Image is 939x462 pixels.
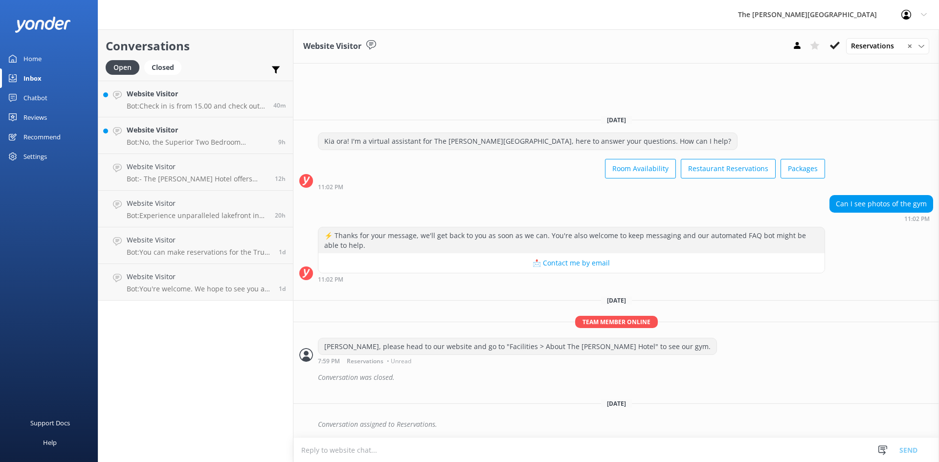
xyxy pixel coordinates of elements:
[98,117,293,154] a: Website VisitorBot:No, the Superior Two Bedroom Apartment does not have a lake view. It offers an...
[575,316,658,328] span: Team member online
[23,68,42,88] div: Inbox
[127,211,268,220] p: Bot: Experience unparalleled lakefront in our [GEOGRAPHIC_DATA], where privacy meets 5-star servi...
[15,17,71,33] img: yonder-white-logo.png
[23,88,47,108] div: Chatbot
[127,175,268,183] p: Bot: - The [PERSON_NAME] Hotel offers amenities such as an award-winning restaurant, wine lounge,...
[98,264,293,301] a: Website VisitorBot:You're welcome. We hope to see you at The [PERSON_NAME][GEOGRAPHIC_DATA] soon!1d
[681,159,776,178] button: Restaurant Reservations
[127,125,271,135] h4: Website Visitor
[273,101,286,110] span: Aug 28 2025 06:43am (UTC +12:00) Pacific/Auckland
[318,358,340,364] strong: 7:59 PM
[829,215,933,222] div: Aug 09 2025 11:02pm (UTC +12:00) Pacific/Auckland
[601,296,632,305] span: [DATE]
[846,38,929,54] div: Assign User
[43,433,57,452] div: Help
[23,49,42,68] div: Home
[23,127,61,147] div: Recommend
[318,227,825,253] div: ⚡ Thanks for your message, we'll get back to you as soon as we can. You're also welcome to keep m...
[318,184,343,190] strong: 11:02 PM
[127,235,271,245] h4: Website Visitor
[318,277,343,283] strong: 11:02 PM
[907,42,912,51] span: ✕
[318,369,933,386] div: Conversation was closed.
[127,271,271,282] h4: Website Visitor
[127,285,271,293] p: Bot: You're welcome. We hope to see you at The [PERSON_NAME][GEOGRAPHIC_DATA] soon!
[98,81,293,117] a: Website VisitorBot:Check in is from 15.00 and check out is at 11.00.40m
[781,159,825,178] button: Packages
[106,37,286,55] h2: Conversations
[23,108,47,127] div: Reviews
[278,138,286,146] span: Aug 27 2025 09:50pm (UTC +12:00) Pacific/Auckland
[98,191,293,227] a: Website VisitorBot:Experience unparalleled lakefront in our [GEOGRAPHIC_DATA], where privacy meet...
[127,161,268,172] h4: Website Visitor
[299,416,933,433] div: 2025-08-20T17:38:32.434
[98,154,293,191] a: Website VisitorBot:- The [PERSON_NAME] Hotel offers amenities such as an award-winning restaurant...
[601,116,632,124] span: [DATE]
[279,248,286,256] span: Aug 26 2025 07:38pm (UTC +12:00) Pacific/Auckland
[318,357,717,364] div: Aug 13 2025 07:59pm (UTC +12:00) Pacific/Auckland
[127,88,266,99] h4: Website Visitor
[98,227,293,264] a: Website VisitorBot:You can make reservations for the True South Dining Room online at [URL][DOMAI...
[303,40,361,53] h3: Website Visitor
[387,358,411,364] span: • Unread
[127,138,271,147] p: Bot: No, the Superior Two Bedroom Apartment does not have a lake view. It offers an alpine view i...
[318,338,716,355] div: [PERSON_NAME], please head to our website and go to "Facilities > About The [PERSON_NAME] Hotel" ...
[318,133,737,150] div: Kia ora! I'm a virtual assistant for The [PERSON_NAME][GEOGRAPHIC_DATA], here to answer your ques...
[106,62,144,72] a: Open
[127,248,271,257] p: Bot: You can make reservations for the True South Dining Room online at [URL][DOMAIN_NAME]. For l...
[23,147,47,166] div: Settings
[318,416,933,433] div: Conversation assigned to Reservations.
[318,276,825,283] div: Aug 09 2025 11:02pm (UTC +12:00) Pacific/Auckland
[30,413,70,433] div: Support Docs
[605,159,676,178] button: Room Availability
[275,175,286,183] span: Aug 27 2025 07:11pm (UTC +12:00) Pacific/Auckland
[601,399,632,408] span: [DATE]
[318,183,825,190] div: Aug 09 2025 11:02pm (UTC +12:00) Pacific/Auckland
[127,102,266,110] p: Bot: Check in is from 15.00 and check out is at 11.00.
[347,358,383,364] span: Reservations
[851,41,900,51] span: Reservations
[275,211,286,220] span: Aug 27 2025 11:17am (UTC +12:00) Pacific/Auckland
[106,60,139,75] div: Open
[144,60,181,75] div: Closed
[299,369,933,386] div: 2025-08-13T07:59:29.333
[904,216,930,222] strong: 11:02 PM
[830,196,933,212] div: Can I see photos of the gym
[318,253,825,273] button: 📩 Contact me by email
[279,285,286,293] span: Aug 26 2025 02:12pm (UTC +12:00) Pacific/Auckland
[144,62,186,72] a: Closed
[127,198,268,209] h4: Website Visitor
